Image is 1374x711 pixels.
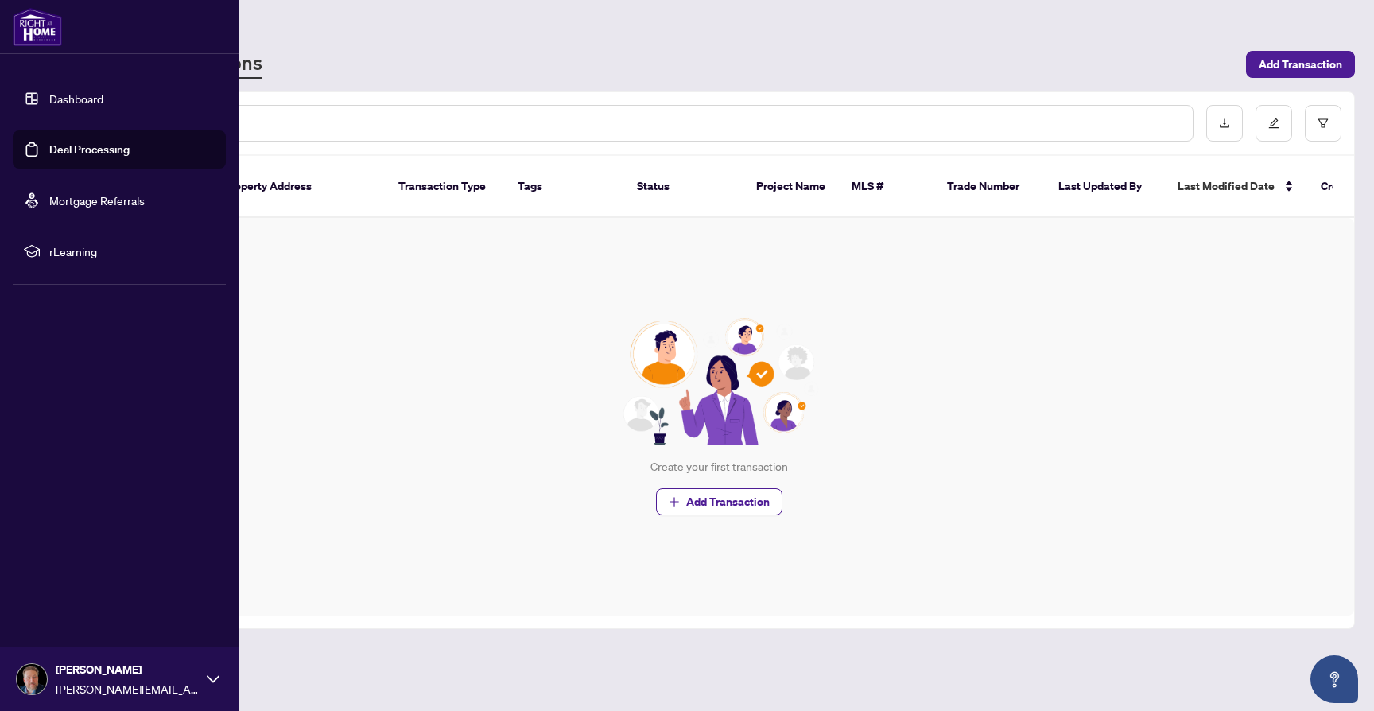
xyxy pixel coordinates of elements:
th: MLS # [839,156,934,218]
a: Mortgage Referrals [49,193,145,208]
span: Last Modified Date [1178,177,1275,195]
span: download [1219,118,1230,129]
span: filter [1318,118,1329,129]
div: Create your first transaction [650,458,788,476]
span: edit [1268,118,1279,129]
th: Status [624,156,743,218]
img: Null State Icon [616,318,821,445]
th: Project Name [743,156,839,218]
img: logo [13,8,62,46]
span: rLearning [49,243,215,260]
th: Last Modified Date [1165,156,1308,218]
th: Last Updated By [1046,156,1165,218]
th: Transaction Type [386,156,505,218]
th: Trade Number [934,156,1046,218]
a: Dashboard [49,91,103,106]
button: download [1206,105,1243,142]
span: [PERSON_NAME] [56,661,199,678]
button: Add Transaction [1246,51,1355,78]
button: Open asap [1310,655,1358,703]
span: plus [669,496,680,507]
span: [PERSON_NAME][EMAIL_ADDRESS][DOMAIN_NAME] [56,680,199,697]
a: Deal Processing [49,142,130,157]
span: Add Transaction [1259,52,1342,77]
button: edit [1256,105,1292,142]
button: Add Transaction [656,488,782,515]
span: Add Transaction [686,489,770,515]
img: Profile Icon [17,664,47,694]
th: Tags [505,156,624,218]
th: Property Address [211,156,386,218]
button: filter [1305,105,1341,142]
